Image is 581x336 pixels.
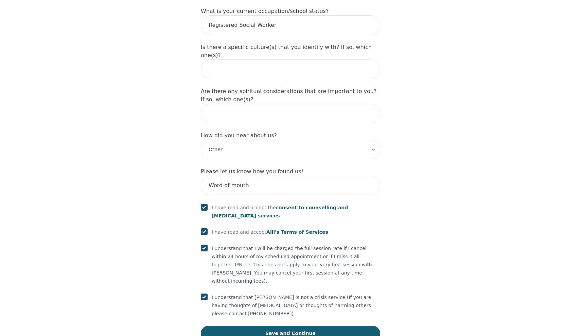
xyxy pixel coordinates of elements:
p: I understand that I will be charged the full session rate if I cancel within 24 hours of my sched... [212,244,380,285]
label: What is your current occupation/school status? [201,8,329,14]
label: Are there any spiritual considerations that are important to you? If so, which one(s)? [201,88,376,103]
p: I have read and accept [212,228,328,236]
p: I understand that [PERSON_NAME] is not a crisis service (If you are having thoughts of [MEDICAL_D... [212,293,380,318]
label: How did you hear about us? [201,132,277,139]
span: Alli's Terms of Services [266,229,328,235]
p: I have read and accept the [212,204,380,220]
label: Please let us know how you found us! [201,168,303,175]
label: Is there a specific culture(s) that you identify with? If so, which one(s)? [201,44,372,58]
span: consent to counselling and [MEDICAL_DATA] services [212,205,348,218]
